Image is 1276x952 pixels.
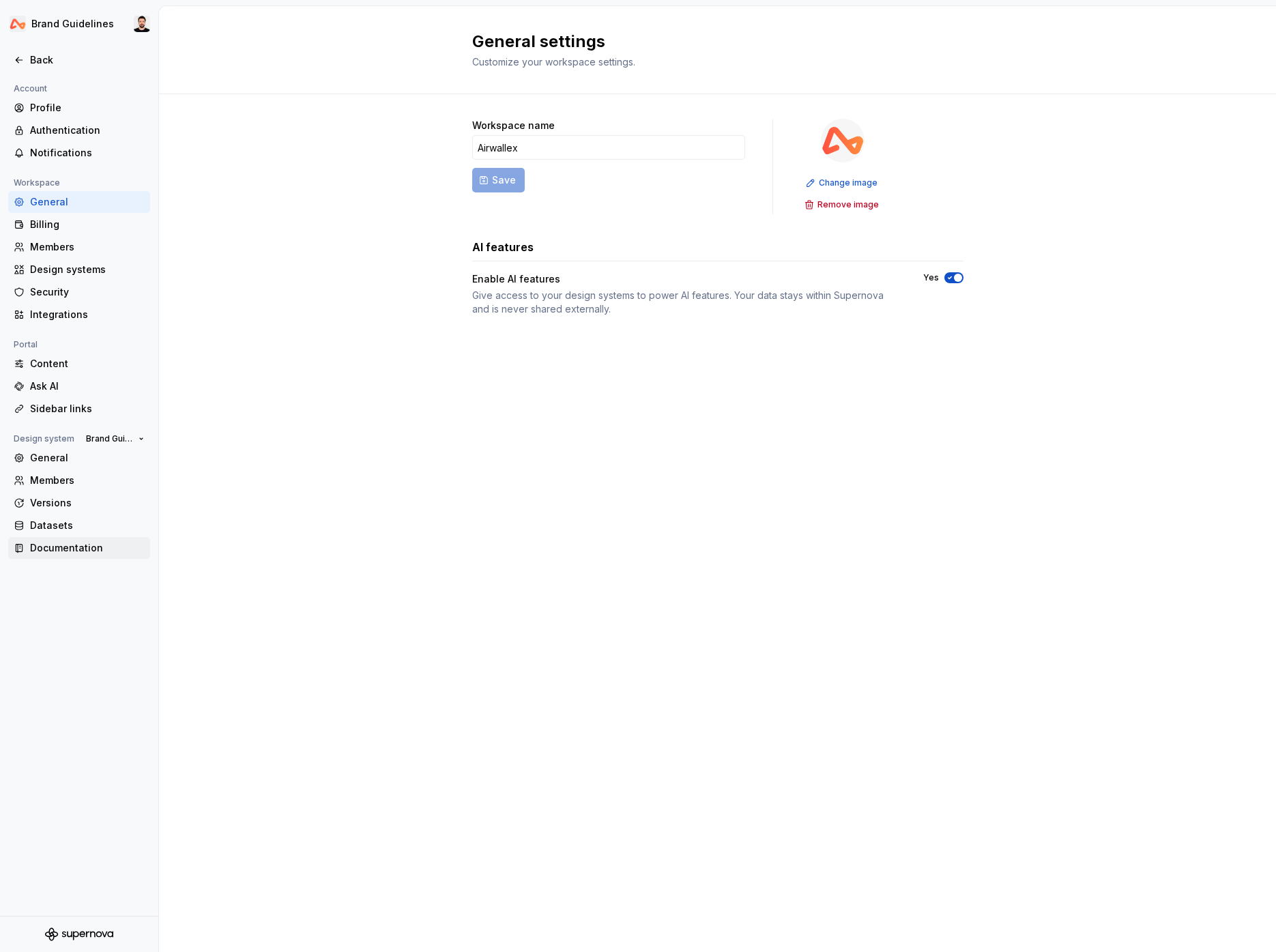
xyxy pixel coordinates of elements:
a: Documentation [8,537,150,559]
a: General [8,447,150,469]
div: Members [30,240,145,254]
div: Profile [30,101,145,115]
a: Ask AI [8,375,150,397]
button: Brand GuidelinesCh'an [3,9,156,39]
div: Members [30,474,145,487]
a: Profile [8,97,150,119]
div: Notifications [30,146,145,160]
div: Back [30,53,145,67]
a: Notifications [8,142,150,164]
a: Content [8,353,150,375]
span: Customize your workspace settings. [472,56,635,68]
a: Integrations [8,304,150,326]
div: Design systems [30,263,145,276]
div: Versions [30,496,145,510]
div: Sidebar links [30,402,145,416]
a: Versions [8,492,150,514]
div: Content [30,357,145,371]
div: General [30,195,145,209]
span: Remove image [817,199,879,210]
button: Remove image [800,195,885,214]
span: Brand Guidelines [86,433,133,444]
a: Security [8,281,150,303]
a: General [8,191,150,213]
img: Ch'an [134,16,150,32]
a: Members [8,470,150,491]
div: Portal [8,336,43,353]
div: Workspace [8,175,66,191]
div: Enable AI features [472,272,899,286]
a: Members [8,236,150,258]
div: Ask AI [30,379,145,393]
h3: AI features [472,239,534,255]
a: Back [8,49,150,71]
div: Authentication [30,124,145,137]
div: Security [30,285,145,299]
svg: Supernova Logo [45,927,113,941]
div: Integrations [30,308,145,321]
a: Sidebar links [8,398,150,420]
div: Account [8,81,53,97]
div: Datasets [30,519,145,532]
div: Billing [30,218,145,231]
div: Give access to your design systems to power AI features. Your data stays within Supernova and is ... [472,289,899,316]
a: Billing [8,214,150,235]
span: Change image [819,177,878,188]
div: General [30,451,145,465]
button: Change image [802,173,884,192]
img: 0733df7c-e17f-4421-95a9-ced236ef1ff0.png [10,16,26,32]
div: Documentation [30,541,145,555]
a: Authentication [8,119,150,141]
label: Workspace name [472,119,555,132]
img: 0733df7c-e17f-4421-95a9-ced236ef1ff0.png [821,119,865,162]
div: Brand Guidelines [31,17,114,31]
div: Design system [8,431,80,447]
a: Design systems [8,259,150,280]
a: Datasets [8,515,150,536]
h2: General settings [472,31,947,53]
label: Yes [923,272,939,283]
